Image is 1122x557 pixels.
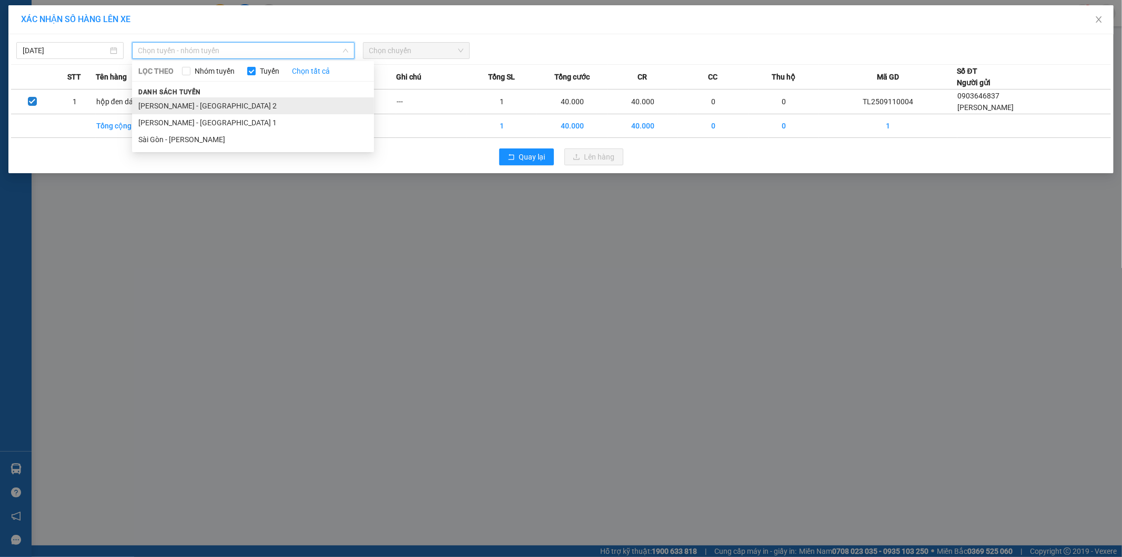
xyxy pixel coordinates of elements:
span: Thu hộ [772,71,795,83]
td: 40.000 [608,89,678,114]
button: rollbackQuay lại [499,148,554,165]
span: Chọn chuyến [369,43,464,58]
input: 12/09/2025 [23,45,108,56]
td: 1 [819,114,957,138]
span: Tên hàng [96,71,127,83]
td: 0 [749,114,819,138]
td: 40.000 [608,114,678,138]
td: 40.000 [537,114,608,138]
span: Tuyến [256,65,284,77]
span: CR [638,71,647,83]
td: Tổng cộng [96,114,166,138]
span: XÁC NHẬN SỐ HÀNG LÊN XE [21,14,130,24]
a: Chọn tất cả [292,65,330,77]
td: 0 [678,114,749,138]
td: --- [396,89,467,114]
span: Quay lại [519,151,545,163]
td: hộp đen dán họp nâu [96,89,166,114]
button: uploadLên hàng [564,148,623,165]
button: Close [1084,5,1114,35]
span: Danh sách tuyến [132,87,207,97]
td: 1 [467,114,537,138]
span: [PERSON_NAME] [958,103,1014,112]
span: Tổng SL [488,71,515,83]
span: Chọn tuyến - nhóm tuyến [138,43,348,58]
span: CC [708,71,717,83]
td: 40.000 [537,89,608,114]
span: 0903646837 [958,92,1000,100]
span: Nhóm tuyến [190,65,239,77]
span: STT [67,71,81,83]
div: Số ĐT Người gửi [957,65,991,88]
span: rollback [508,153,515,162]
td: 1 [467,89,537,114]
td: 0 [749,89,819,114]
li: [PERSON_NAME] - [GEOGRAPHIC_DATA] 2 [132,97,374,114]
span: Tổng cước [554,71,590,83]
span: Ghi chú [396,71,421,83]
span: close [1095,15,1103,24]
span: down [342,47,349,54]
span: LỌC THEO [138,65,174,77]
td: 1 [53,89,95,114]
span: Mã GD [877,71,899,83]
li: Sài Gòn - [PERSON_NAME] [132,131,374,148]
li: [PERSON_NAME] - [GEOGRAPHIC_DATA] 1 [132,114,374,131]
td: TL2509110004 [819,89,957,114]
td: 0 [678,89,749,114]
